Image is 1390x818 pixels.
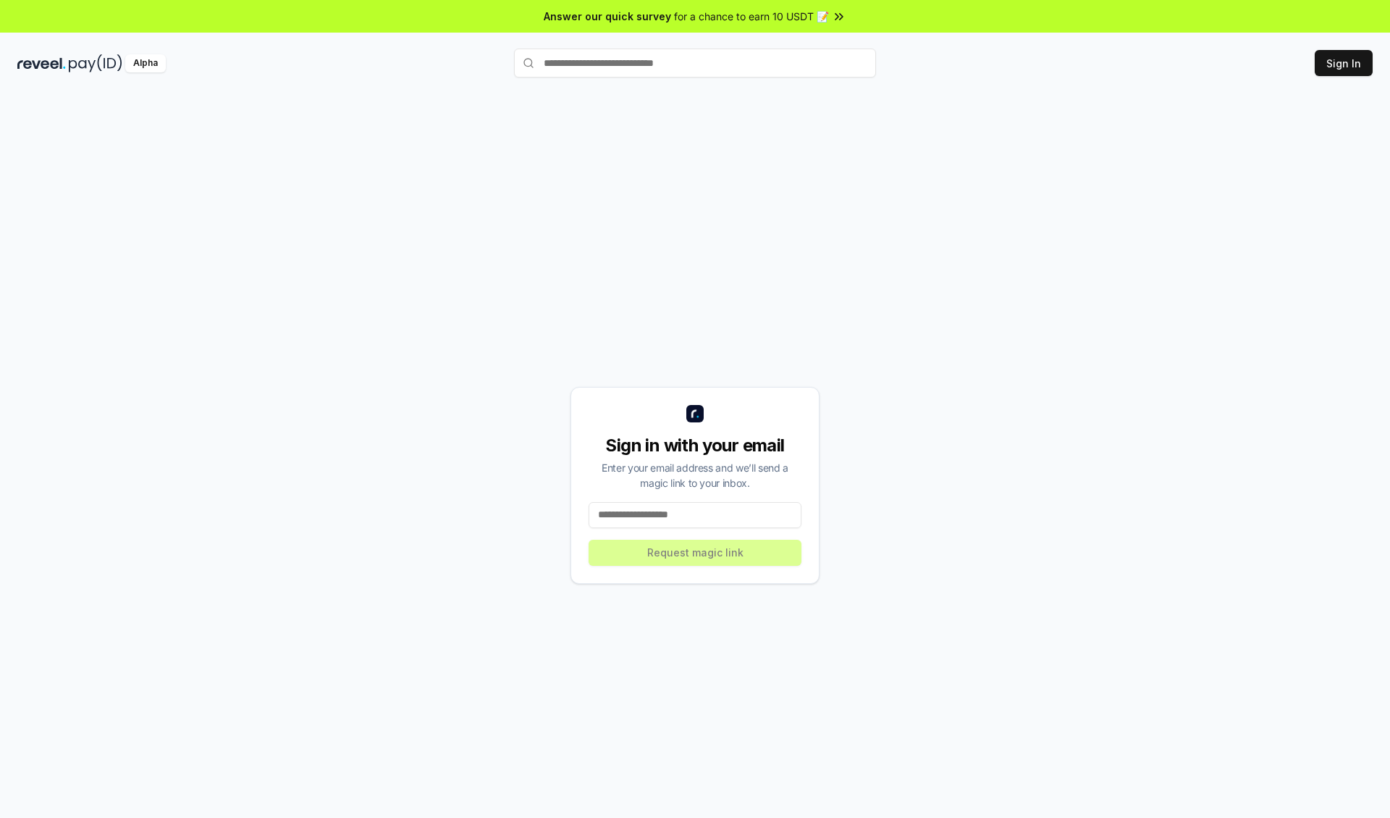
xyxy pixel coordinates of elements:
span: for a chance to earn 10 USDT 📝 [674,9,829,24]
img: pay_id [69,54,122,72]
div: Alpha [125,54,166,72]
span: Answer our quick survey [544,9,671,24]
button: Sign In [1315,50,1373,76]
img: reveel_dark [17,54,66,72]
img: logo_small [686,405,704,422]
div: Enter your email address and we’ll send a magic link to your inbox. [589,460,801,491]
div: Sign in with your email [589,434,801,457]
